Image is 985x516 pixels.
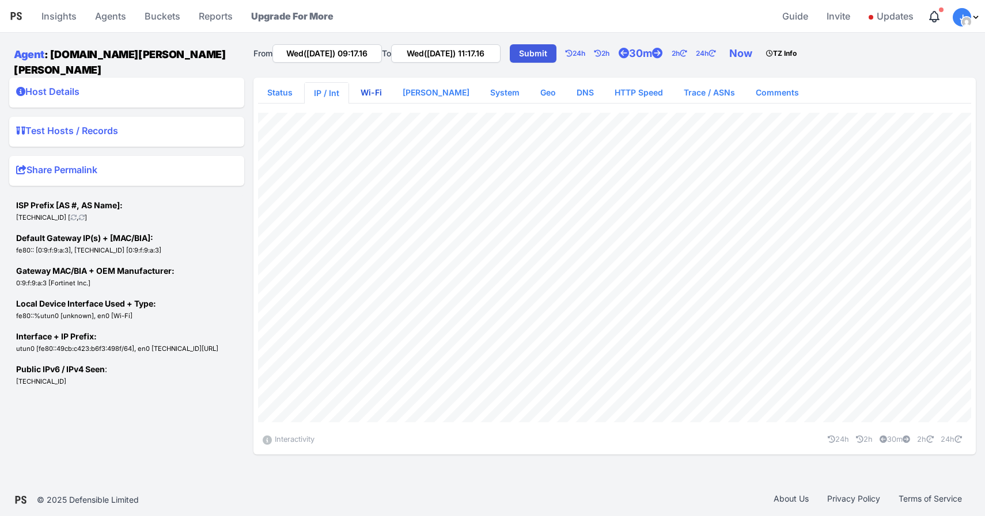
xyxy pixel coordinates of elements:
a: 2h [672,42,696,65]
img: 9fd817f993bd409143253881c4cddf71.png [962,17,971,26]
a: Comments [747,82,808,103]
a: Reports [194,2,237,30]
small: fe80:: [0:9:f:9:a:3], [TECHNICAL_ID] [0:9:f:9:a:3] [16,246,161,254]
small: [TECHNICAL_ID] [16,377,66,385]
a: Agent [14,48,44,60]
a: 24h [823,435,849,444]
a: HTTP Speed [605,82,672,103]
small: fe80::%utun0 [unknown], en0 [Wi-Fi] [16,312,132,320]
a: 30m [619,42,672,65]
a: Agents [90,2,131,30]
a: Status [258,82,302,103]
strong: Public IPv6 / IPv4 Seen [16,364,105,374]
a: System [481,82,529,103]
summary: Share Permalink [16,163,237,181]
span: Guide [782,5,808,28]
strong: TZ Info [766,49,797,58]
a: IP / Int [305,83,348,104]
a: Now [725,42,762,65]
a: About Us [764,493,818,507]
a: Geo [531,82,565,103]
a: [PERSON_NAME] [393,82,479,103]
a: 2h [851,435,873,444]
a: Guide [778,2,813,30]
h1: : [DOMAIN_NAME][PERSON_NAME][PERSON_NAME] [14,47,244,78]
summary: Test Hosts / Records [16,124,237,142]
span: J [960,14,964,21]
small: 0:9:f:9:a:3 [Fortinet Inc.] [16,279,90,287]
a: Terms of Service [889,493,971,507]
a: Privacy Policy [818,493,889,507]
a: 24h [936,435,971,444]
a: Insights [37,2,81,30]
strong: Default Gateway IP(s) + [MAC/BIA]: [16,233,153,243]
small: utun0 [fe80::49cb:c423:b6f3:498f/64], en0 [TECHNICAL_ID][URL] [16,345,218,353]
strong: Local Device Interface Used + Type: [16,299,156,308]
summary: Host Details [16,85,237,103]
small: Interactivity [275,435,315,444]
strong: Interface + IP Prefix: [16,331,97,341]
a: 30m [875,435,910,444]
div: © 2025 Defensible Limited [37,494,139,506]
div: Notifications [927,10,941,24]
strong: Gateway MAC/BIA + OEM Manufacturer: [16,266,175,276]
a: 24h [566,42,594,65]
span: Updates [869,5,914,28]
a: Invite [822,2,855,30]
a: DNS [567,82,603,103]
a: Updates [864,2,918,30]
small: [TECHNICAL_ID] [ , ] [16,213,87,221]
a: Buckets [140,2,185,30]
span: : [16,364,107,385]
a: Trace / ASNs [675,82,744,103]
a: 24h [696,42,725,65]
a: Wi-Fi [351,82,391,103]
a: 2h [912,435,934,444]
a: 2h [594,42,619,65]
a: Submit [510,44,556,63]
label: From [253,48,272,59]
label: To [382,48,391,59]
a: Upgrade For More [247,2,338,30]
strong: ISP Prefix [AS #, AS Name]: [16,200,123,210]
div: Profile Menu [953,8,980,26]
